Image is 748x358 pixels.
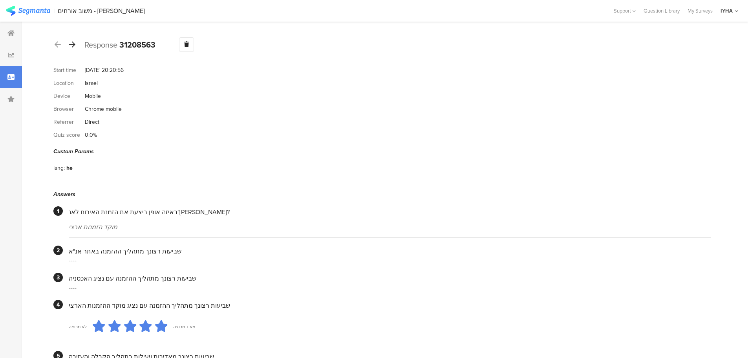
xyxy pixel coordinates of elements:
[53,131,85,139] div: Quiz score
[69,247,711,256] div: שביעות רצונך מתהליך ההזמנה באתר אנ"א
[614,5,636,17] div: Support
[721,7,733,15] div: IYHA
[66,164,73,172] div: he
[53,92,85,100] div: Device
[53,79,85,87] div: Location
[85,79,98,87] div: Israel
[53,164,66,172] div: lang:
[69,274,711,283] div: שביעות רצונך מתהליך ההזמנה עם נציג האכסניה
[53,147,711,156] div: Custom Params
[84,39,117,51] span: Response
[684,7,717,15] a: My Surveys
[85,66,124,74] div: [DATE] 20:20:56
[53,206,63,216] div: 1
[69,222,711,231] div: מוקד הזמנות ארצי
[53,190,711,198] div: Answers
[69,207,711,217] div: באיזה אופן ביצעת את הזמנת האירוח לאנ"[PERSON_NAME]?
[69,256,711,265] div: ----
[58,7,145,15] div: משוב אורחים - [PERSON_NAME]
[69,301,711,310] div: שביעות רצונך מתהליך ההזמנה עם נציג מוקד ההזמנות הארצי
[85,131,97,139] div: 0.0%
[173,323,195,330] div: מאוד מרוצה
[69,323,87,330] div: לא מרוצה
[53,118,85,126] div: Referrer
[53,105,85,113] div: Browser
[85,118,99,126] div: Direct
[53,6,55,15] div: |
[53,66,85,74] div: Start time
[85,105,122,113] div: Chrome mobile
[69,283,711,292] div: ----
[640,7,684,15] a: Question Library
[53,273,63,282] div: 3
[85,92,101,100] div: Mobile
[119,39,155,51] b: 31208563
[6,6,50,16] img: segmanta logo
[53,300,63,309] div: 4
[53,246,63,255] div: 2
